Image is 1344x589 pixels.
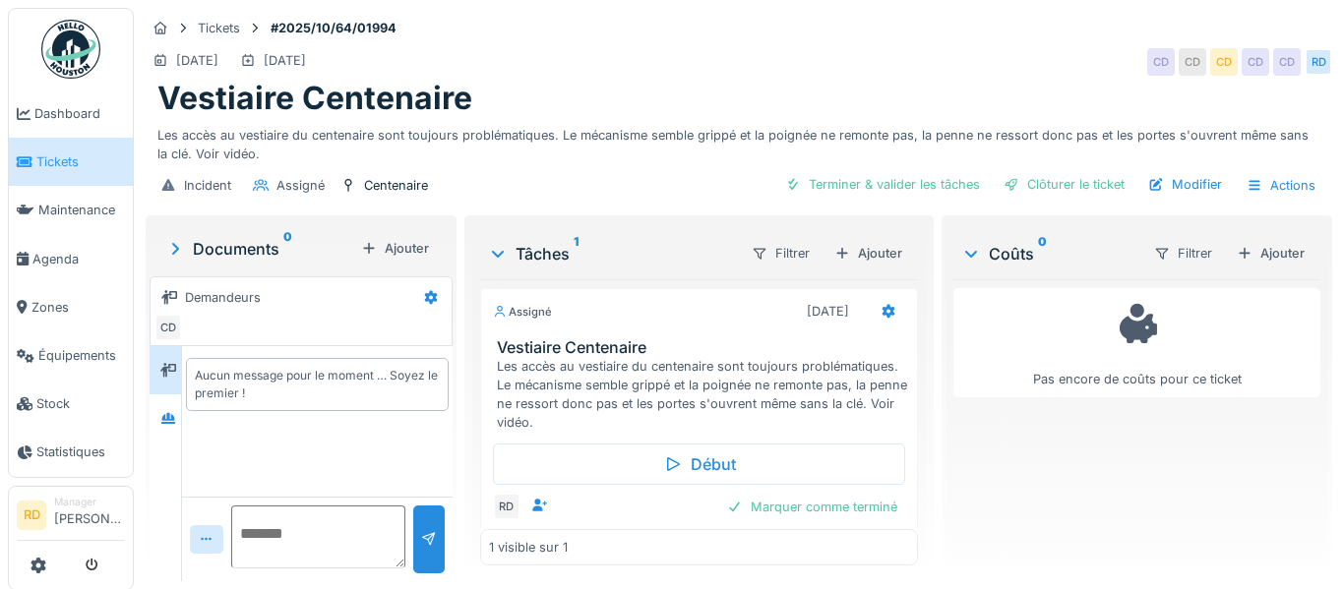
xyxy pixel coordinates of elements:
div: [DATE] [264,51,306,70]
a: Stock [9,380,133,428]
h3: Vestiaire Centenaire [497,338,910,357]
div: Aucun message pour le moment … Soyez le premier ! [195,367,440,402]
strong: #2025/10/64/01994 [263,19,404,37]
div: Clôturer le ticket [996,171,1132,198]
div: Actions [1238,171,1324,200]
div: Terminer & valider les tâches [777,171,988,198]
span: Agenda [32,250,125,268]
a: Dashboard [9,89,133,138]
div: 1 visible sur 1 [489,538,568,557]
div: Début [493,443,906,485]
div: Marquer comme terminé [719,494,905,520]
div: Ajouter [1229,240,1313,266]
div: Assigné [493,304,552,321]
div: RD [493,493,520,520]
sup: 0 [1038,242,1047,265]
span: Dashboard [34,104,125,123]
div: Ajouter [353,235,437,262]
div: CD [1210,48,1238,76]
div: Modifier [1140,171,1230,198]
div: CD [154,314,182,341]
a: Maintenance [9,186,133,234]
div: [DATE] [176,51,218,70]
div: Documents [165,237,353,261]
a: Zones [9,283,133,331]
div: RD [1305,48,1332,76]
span: Tickets [36,152,125,171]
div: Les accès au vestiaire du centenaire sont toujours problématiques. Le mécanisme semble grippé et ... [497,357,910,433]
a: RD Manager[PERSON_NAME] [17,495,125,542]
div: Les accès au vestiaire du centenaire sont toujours problématiques. Le mécanisme semble grippé et ... [157,118,1320,163]
div: CD [1147,48,1175,76]
span: Équipements [38,346,125,365]
li: RD [17,501,46,530]
div: Assigné [276,176,325,195]
a: Statistiques [9,428,133,476]
div: Filtrer [1145,239,1221,267]
a: Équipements [9,331,133,380]
div: Tickets [198,19,240,37]
a: Tickets [9,138,133,186]
a: Agenda [9,235,133,283]
div: CD [1273,48,1301,76]
div: CD [1242,48,1269,76]
div: Tâches [488,242,736,265]
span: Stock [36,394,125,413]
img: Badge_color-CXgf-gQk.svg [41,20,100,79]
span: Maintenance [38,201,125,219]
div: Demandeurs [185,288,261,307]
div: [DATE] [807,302,849,321]
div: Pas encore de coûts pour ce ticket [966,297,1308,388]
span: Statistiques [36,442,125,461]
div: Centenaire [364,176,428,195]
sup: 1 [574,242,579,265]
h1: Vestiaire Centenaire [157,80,472,117]
li: [PERSON_NAME] [54,495,125,537]
sup: 0 [283,237,292,261]
div: Coûts [961,242,1137,265]
span: Zones [31,298,125,317]
div: Manager [54,495,125,509]
div: Incident [184,176,231,195]
div: Filtrer [743,239,819,267]
div: CD [1179,48,1206,76]
div: Ajouter [826,240,910,266]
